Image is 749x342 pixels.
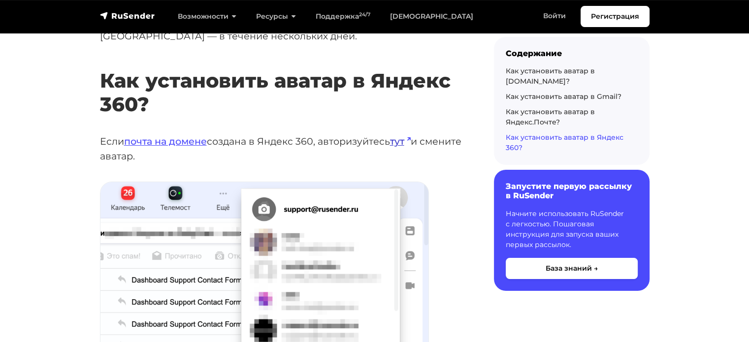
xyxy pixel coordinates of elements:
[168,6,246,27] a: Возможности
[390,135,411,147] a: тут
[506,133,623,152] a: Как установить аватар в Яндекс 360?
[581,6,650,27] a: Регистрация
[100,134,462,164] p: Если создана в Яндекс 360, авторизуйтесь и смените аватар.
[124,135,207,147] a: почта на домене
[100,40,462,116] h2: Как установить аватар в Яндекс 360?
[100,11,155,21] img: RuSender
[506,66,595,86] a: Как установить аватар в [DOMAIN_NAME]?
[506,107,595,126] a: Как установить аватар в Яндекс.Почте?
[506,258,638,279] button: База знаний →
[494,170,650,290] a: Запустите первую рассылку в RuSender Начните использовать RuSender с легкостью. Пошаговая инструк...
[359,11,370,18] sup: 24/7
[246,6,306,27] a: Ресурсы
[506,49,638,58] div: Содержание
[380,6,483,27] a: [DEMOGRAPHIC_DATA]
[306,6,380,27] a: Поддержка24/7
[506,182,638,200] h6: Запустите первую рассылку в RuSender
[506,92,621,101] a: Как установить аватар в Gmail?
[533,6,576,26] a: Войти
[506,209,638,250] p: Начните использовать RuSender с легкостью. Пошаговая инструкция для запуска ваших первых рассылок.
